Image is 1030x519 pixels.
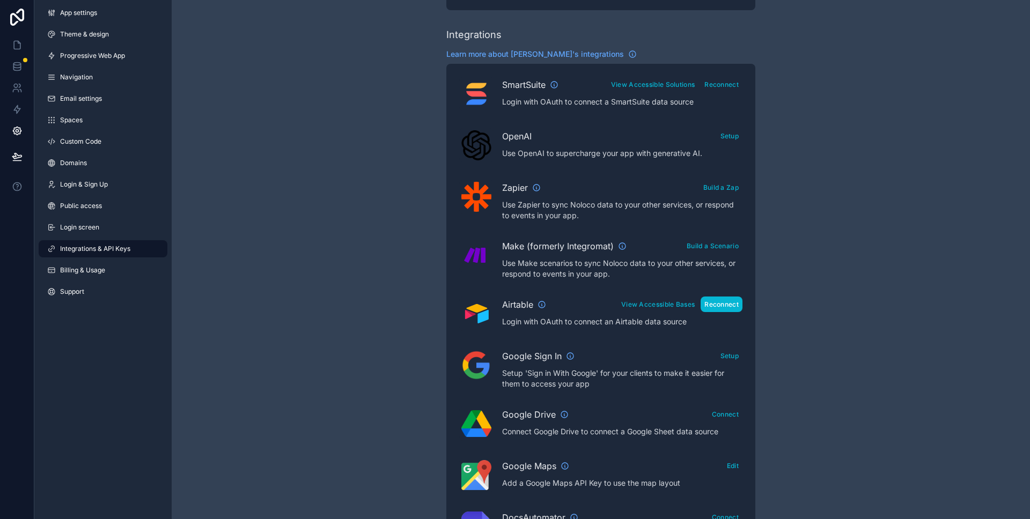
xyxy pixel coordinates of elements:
a: Custom Code [39,133,167,150]
a: Theme & design [39,26,167,43]
button: Reconnect [701,77,742,92]
span: Google Maps [502,459,556,472]
span: Custom Code [60,137,101,146]
p: Connect Google Drive to connect a Google Sheet data source [502,426,742,437]
a: Email settings [39,90,167,107]
a: Build a Scenario [683,240,742,250]
a: Reconnect [701,78,742,89]
a: Learn more about [PERSON_NAME]'s integrations [446,49,637,60]
img: Zapier [461,182,491,212]
p: Setup 'Sign in With Google' for your clients to make it easier for them to access your app [502,368,742,389]
button: Edit [723,458,742,473]
a: Navigation [39,69,167,86]
img: Google Drive [461,410,491,437]
button: Build a Zap [700,180,742,195]
span: Google Drive [502,408,556,421]
a: Login screen [39,219,167,236]
span: SmartSuite [502,78,546,91]
a: Integrations & API Keys [39,240,167,257]
span: Integrations & API Keys [60,244,130,253]
a: Build a Zap [700,181,742,192]
img: Google Maps [461,460,491,490]
div: Integrations [446,27,502,42]
img: OpenAI [461,130,491,160]
a: Setup [717,130,743,140]
span: Theme & design [60,30,109,39]
a: View Accessible Bases [617,298,698,309]
span: Progressive Web App [60,51,125,60]
a: Spaces [39,112,167,129]
img: SmartSuite [461,79,491,109]
img: Airtable [461,304,491,324]
span: Spaces [60,116,83,124]
span: Login screen [60,223,99,232]
span: Email settings [60,94,102,103]
p: Add a Google Maps API Key to use the map layout [502,478,742,488]
span: OpenAI [502,130,532,143]
a: Progressive Web App [39,47,167,64]
img: Make (formerly Integromat) [461,240,491,270]
span: Login & Sign Up [60,180,108,189]
span: App settings [60,9,97,17]
img: Google Sign In [461,350,491,380]
a: App settings [39,4,167,21]
a: Billing & Usage [39,262,167,279]
span: Make (formerly Integromat) [502,240,614,253]
button: View Accessible Solutions [607,77,699,92]
a: Reconnect [701,298,742,309]
a: Setup [717,350,743,360]
span: Billing & Usage [60,266,105,275]
button: Reconnect [701,296,742,312]
span: Airtable [502,298,533,311]
p: Login with OAuth to connect a SmartSuite data source [502,97,742,107]
p: Use OpenAI to supercharge your app with generative AI. [502,148,742,159]
button: Setup [717,348,743,364]
span: Navigation [60,73,93,81]
span: Public access [60,202,102,210]
a: Public access [39,197,167,214]
a: Edit [723,459,742,470]
button: Setup [717,128,743,144]
span: Google Sign In [502,350,562,362]
p: Use Zapier to sync Noloco data to your other services, or respond to events in your app. [502,199,742,221]
p: Use Make scenarios to sync Noloco data to your other services, or respond to events in your app. [502,258,742,279]
p: Login with OAuth to connect an Airtable data source [502,316,742,327]
a: Login & Sign Up [39,176,167,193]
a: Connect [708,408,742,419]
span: Zapier [502,181,528,194]
a: View Accessible Solutions [607,78,699,89]
button: Build a Scenario [683,238,742,254]
button: View Accessible Bases [617,296,698,312]
a: Support [39,283,167,300]
span: Domains [60,159,87,167]
button: Connect [708,406,742,422]
span: Support [60,287,84,296]
span: Learn more about [PERSON_NAME]'s integrations [446,49,624,60]
a: Domains [39,154,167,172]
